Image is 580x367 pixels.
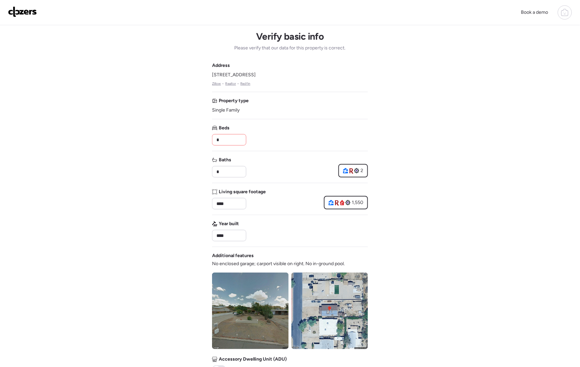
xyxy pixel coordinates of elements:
span: Address [212,62,230,69]
a: Realtor [225,81,236,86]
span: • [222,81,224,86]
img: Logo [8,6,37,17]
a: Redfin [241,81,251,86]
span: Year built [219,220,239,227]
span: Book a demo [521,9,548,15]
span: Living square footage [219,189,266,195]
span: [STREET_ADDRESS] [212,72,256,78]
span: 1,550 [352,199,363,206]
span: Beds [219,125,230,131]
span: • [237,81,239,86]
span: Additional features [212,252,254,259]
span: Please verify that our data for this property is correct. [235,45,346,51]
span: No enclosed garage; carport visible on right. No in-ground pool. [212,260,345,267]
h1: Verify basic info [256,31,324,42]
span: Single Family [212,107,240,114]
span: Accessory Dwelling Unit (ADU) [219,356,287,363]
span: Property type [219,97,249,104]
a: Zillow [212,81,221,86]
span: 2 [361,167,363,174]
span: Baths [219,157,231,163]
